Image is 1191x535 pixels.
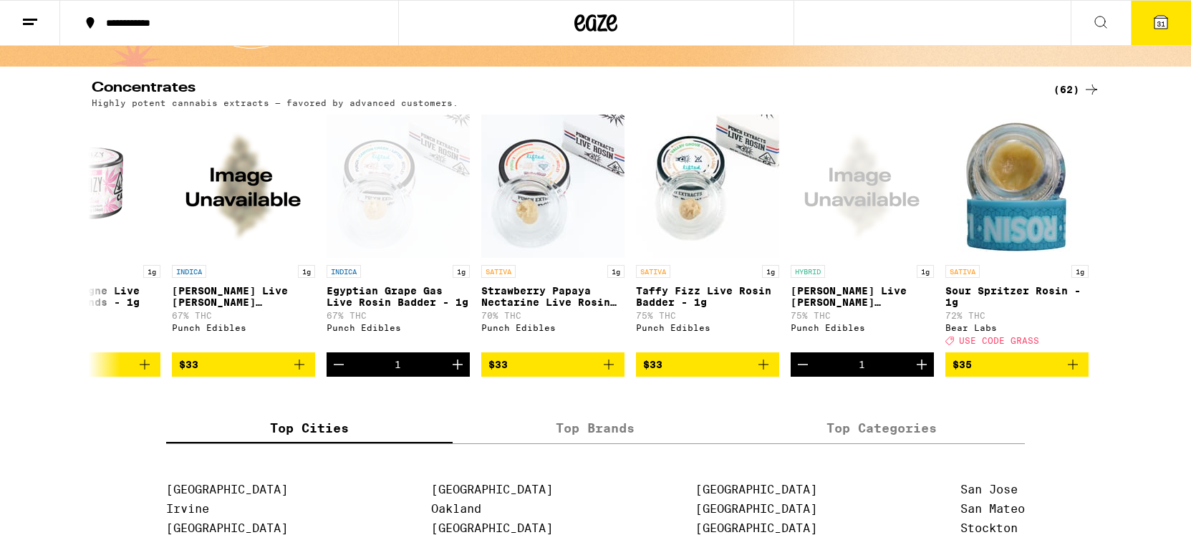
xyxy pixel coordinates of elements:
p: 1g [1071,265,1089,278]
p: 75% THC [791,311,934,320]
p: 1g [917,265,934,278]
a: San Mateo [960,502,1025,516]
img: Punch Edibles - Donny Hunter Live Rosin Badder - 1g [172,115,315,258]
p: 1g [762,265,779,278]
p: INDICA [172,265,206,278]
button: Redirect to URL [1,1,782,104]
img: Bear Labs - Sour Spritzer Rosin - 1g [945,115,1089,258]
span: $33 [643,359,662,370]
a: [GEOGRAPHIC_DATA] [695,521,817,535]
p: [PERSON_NAME] Live [PERSON_NAME] [PERSON_NAME] - 1g [791,285,934,308]
a: Open page for Egyptian Grape Gas Live Rosin Badder - 1g from Punch Edibles [327,115,470,352]
a: [GEOGRAPHIC_DATA] [431,521,553,535]
p: 67% THC [172,311,315,320]
a: Open page for Sour Spritzer Rosin - 1g from Bear Labs [945,115,1089,352]
p: HYBRID [791,265,825,278]
p: Pink Champagne Live Resin Diamonds - 1g [17,285,160,308]
button: Increment [910,352,934,377]
p: 1g [143,265,160,278]
button: 31 [1131,1,1191,45]
div: 1 [395,359,401,370]
p: INDICA [327,265,361,278]
p: SATIVA [481,265,516,278]
p: 1g [607,265,625,278]
button: Add to bag [636,352,779,377]
div: Bear Labs [945,323,1089,332]
label: Top Brands [453,413,739,443]
label: Top Categories [738,413,1025,443]
p: 85% THC [17,311,160,320]
div: STIIIZY [17,323,160,332]
p: 72% THC [945,311,1089,320]
a: San Jose [960,483,1018,496]
button: Increment [445,352,470,377]
img: STIIIZY - Pink Champagne Live Resin Diamonds - 1g [17,115,160,258]
span: $35 [953,359,972,370]
div: Punch Edibles [636,323,779,332]
span: $33 [488,359,508,370]
div: Punch Edibles [172,323,315,332]
span: Hi. Need any help? [9,10,103,21]
p: [PERSON_NAME] Live [PERSON_NAME] [PERSON_NAME] - 1g [172,285,315,308]
p: 70% THC [481,311,625,320]
a: Open page for Donny Hunter Live Rosin Badder - 1g from Punch Edibles [172,115,315,352]
div: Punch Edibles [481,323,625,332]
button: Add to bag [945,352,1089,377]
a: [GEOGRAPHIC_DATA] [166,483,288,496]
button: Add to bag [172,352,315,377]
div: 1 [859,359,865,370]
a: [GEOGRAPHIC_DATA] [166,521,288,535]
img: Punch Edibles - Strawberry Papaya Nectarine Live Rosin Badder - 1g [481,115,625,258]
span: 31 [1157,19,1165,28]
p: Highly potent cannabis extracts — favored by advanced customers. [92,98,458,107]
p: Egyptian Grape Gas Live Rosin Badder - 1g [327,285,470,308]
label: Top Cities [166,413,453,443]
span: USE CODE GRASS [959,336,1039,345]
button: Decrement [327,352,351,377]
img: Punch Edibles - Taffy Fizz Live Rosin Badder - 1g [636,115,779,258]
p: Sour Spritzer Rosin - 1g [945,285,1089,308]
a: Open page for Taffy Fizz Live Rosin Badder - 1g from Punch Edibles [636,115,779,352]
a: [GEOGRAPHIC_DATA] [431,483,553,496]
a: Irvine [166,502,209,516]
a: (62) [1053,81,1100,98]
button: Decrement [791,352,815,377]
a: Open page for Strawberry Papaya Nectarine Live Rosin Badder - 1g from Punch Edibles [481,115,625,352]
span: $33 [179,359,198,370]
button: Add to bag [17,352,160,377]
div: tabs [166,413,1026,444]
button: Add to bag [481,352,625,377]
p: SATIVA [636,265,670,278]
p: Strawberry Papaya Nectarine Live Rosin Badder - 1g [481,285,625,308]
a: [GEOGRAPHIC_DATA] [695,502,817,516]
h2: Concentrates [92,81,1030,98]
a: Open page for Dulce De Sherbert Live Rosin Badder - 1g from Punch Edibles [791,115,934,352]
p: SATIVA [945,265,980,278]
div: Punch Edibles [327,323,470,332]
a: [GEOGRAPHIC_DATA] [695,483,817,496]
p: 67% THC [327,311,470,320]
p: 1g [298,265,315,278]
a: Oakland [431,502,481,516]
p: 1g [453,265,470,278]
p: Taffy Fizz Live Rosin Badder - 1g [636,285,779,308]
a: Open page for Pink Champagne Live Resin Diamonds - 1g from STIIIZY [17,115,160,352]
div: Punch Edibles [791,323,934,332]
a: Stockton [960,521,1018,535]
p: 75% THC [636,311,779,320]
